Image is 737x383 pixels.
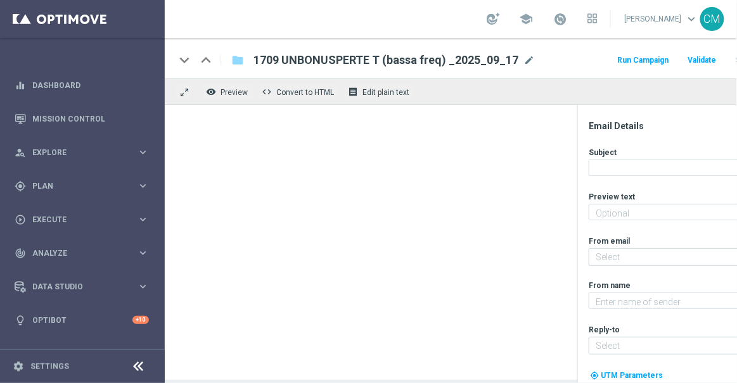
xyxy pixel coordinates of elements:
i: receipt [348,87,358,97]
button: track_changes Analyze keyboard_arrow_right [14,248,150,258]
button: play_circle_outline Execute keyboard_arrow_right [14,215,150,225]
span: Data Studio [32,283,137,291]
span: Execute [32,216,137,223]
i: keyboard_arrow_right [137,280,149,292]
span: Preview [221,88,248,97]
i: person_search [15,147,26,158]
i: equalizer [15,80,26,91]
button: equalizer Dashboard [14,80,150,91]
span: mode_edit [523,54,535,66]
button: remove_red_eye Preview [203,84,253,100]
label: Reply-to [589,325,620,335]
span: Convert to HTML [276,88,334,97]
i: keyboard_arrow_right [137,146,149,158]
div: Mission Control [15,102,149,135]
label: From name [589,280,631,291]
i: keyboard_arrow_right [137,247,149,259]
span: Analyze [32,249,137,257]
label: Preview text [589,192,635,202]
div: Optibot [15,303,149,337]
i: my_location [590,371,599,380]
a: Settings [30,363,69,370]
a: Dashboard [32,68,149,102]
i: settings [13,361,24,372]
label: From email [589,236,630,246]
div: CM [700,7,724,31]
button: my_location UTM Parameters [589,368,664,382]
div: Analyze [15,248,137,259]
i: play_circle_outline [15,214,26,225]
span: Plan [32,182,137,190]
i: track_changes [15,248,26,259]
div: Explore [15,147,137,158]
span: school [519,12,533,26]
div: Dashboard [15,68,149,102]
span: Explore [32,149,137,156]
div: Execute [15,214,137,225]
span: code [262,87,272,97]
div: +10 [132,316,149,324]
i: folder [231,53,244,68]
span: 1709 UNBONUSPERTE T (bassa freq) _2025_09_17 [253,53,518,68]
button: lightbulb Optibot +10 [14,315,150,325]
span: UTM Parameters [601,371,663,380]
label: Subject [589,148,617,158]
button: person_search Explore keyboard_arrow_right [14,148,150,158]
i: lightbulb [15,315,26,326]
a: Optibot [32,303,132,337]
a: [PERSON_NAME]keyboard_arrow_down [624,9,700,28]
button: Data Studio keyboard_arrow_right [14,282,150,292]
a: Mission Control [32,102,149,135]
i: keyboard_arrow_right [137,180,149,192]
i: gps_fixed [15,180,26,192]
button: receipt Edit plain text [345,84,415,100]
button: folder [230,50,245,70]
span: Validate [688,56,717,65]
span: Edit plain text [362,88,409,97]
div: Plan [15,180,137,192]
button: Validate [686,52,719,69]
i: keyboard_arrow_right [137,213,149,225]
span: keyboard_arrow_down [685,12,699,26]
button: gps_fixed Plan keyboard_arrow_right [14,181,150,191]
button: Run Campaign [616,52,671,69]
button: code Convert to HTML [259,84,340,100]
i: remove_red_eye [206,87,216,97]
button: Mission Control [14,114,150,124]
div: Data Studio [15,281,137,292]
